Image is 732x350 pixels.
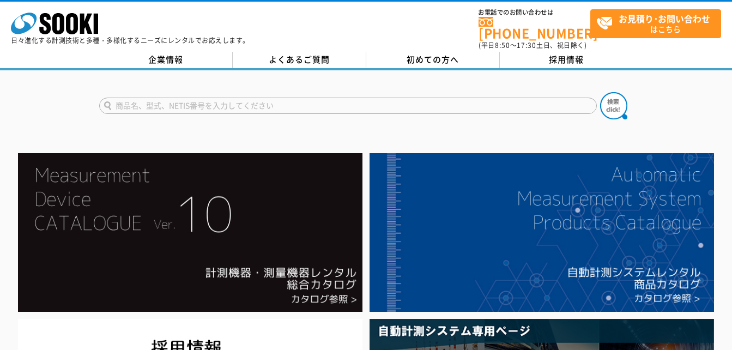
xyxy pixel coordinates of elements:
[99,98,597,114] input: 商品名、型式、NETIS番号を入力してください
[479,9,590,16] span: お電話でのお問い合わせは
[407,53,459,65] span: 初めての方へ
[11,37,250,44] p: 日々進化する計測技術と多種・多様化するニーズにレンタルでお応えします。
[366,52,500,68] a: 初めての方へ
[370,153,714,312] img: 自動計測システムカタログ
[619,12,710,25] strong: お見積り･お問い合わせ
[495,40,510,50] span: 8:50
[590,9,721,38] a: お見積り･お問い合わせはこちら
[500,52,633,68] a: 採用情報
[479,17,590,39] a: [PHONE_NUMBER]
[233,52,366,68] a: よくあるご質問
[596,10,721,37] span: はこちら
[600,92,627,119] img: btn_search.png
[18,153,362,312] img: Catalog Ver10
[479,40,586,50] span: (平日 ～ 土日、祝日除く)
[99,52,233,68] a: 企業情報
[517,40,536,50] span: 17:30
